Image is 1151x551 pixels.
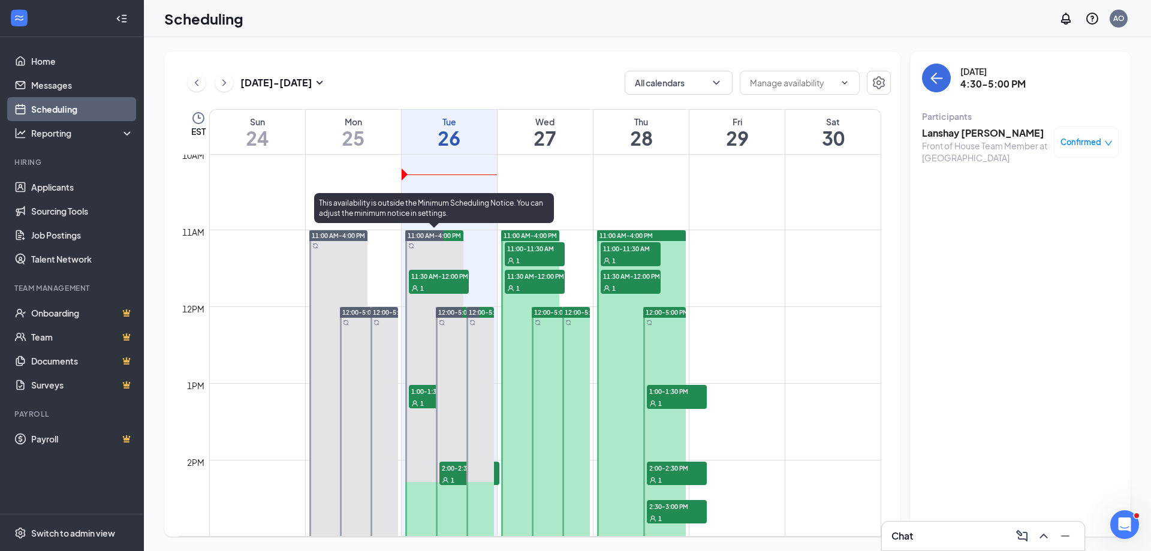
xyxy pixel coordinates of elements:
[180,225,207,239] div: 11am
[593,110,689,154] a: August 28, 2025
[507,285,514,292] svg: User
[535,320,541,326] svg: Sync
[420,399,424,408] span: 1
[215,74,233,92] button: ChevronRight
[922,64,951,92] button: back-button
[306,116,401,128] div: Mon
[1104,139,1113,147] span: down
[785,128,881,148] h1: 30
[498,116,593,128] div: Wed
[314,193,554,223] div: This availability is outside the Minimum Scheduling Notice. You can adjust the minimum notice in ...
[689,128,785,148] h1: 29
[31,527,115,539] div: Switch to admin view
[689,110,785,154] a: August 29, 2025
[565,308,607,317] span: 12:00-5:00 PM
[343,320,349,326] svg: Sync
[960,77,1026,91] h3: 4:30-5:00 PM
[31,199,134,223] a: Sourcing Tools
[647,385,707,397] span: 1:00-1:30 PM
[612,284,616,293] span: 1
[929,71,944,85] svg: ArrowLeft
[31,427,134,451] a: PayrollCrown
[872,76,886,90] svg: Settings
[785,110,881,154] a: August 30, 2025
[442,477,449,484] svg: User
[625,71,733,95] button: All calendarsChevronDown
[646,320,652,326] svg: Sync
[649,515,656,522] svg: User
[1013,526,1032,546] button: ComposeMessage
[411,285,418,292] svg: User
[13,12,25,24] svg: WorkstreamLogo
[191,76,203,90] svg: ChevronLeft
[1060,136,1101,148] span: Confirmed
[516,284,520,293] span: 1
[922,127,1048,140] h3: Lanshay [PERSON_NAME]
[402,116,497,128] div: Tue
[439,320,445,326] svg: Sync
[408,243,414,249] svg: Sync
[469,320,475,326] svg: Sync
[408,231,461,240] span: 11:00 AM-4:00 PM
[785,116,881,128] div: Sat
[218,76,230,90] svg: ChevronRight
[14,283,131,293] div: Team Management
[373,308,415,317] span: 12:00-5:00 PM
[498,110,593,154] a: August 27, 2025
[116,13,128,25] svg: Collapse
[689,116,785,128] div: Fri
[402,110,497,154] a: August 26, 2025
[867,71,891,95] button: Settings
[312,76,327,90] svg: SmallChevronDown
[312,243,318,249] svg: Sync
[601,242,661,254] span: 11:00-11:30 AM
[1056,526,1075,546] button: Minimize
[498,128,593,148] h1: 27
[240,76,312,89] h3: [DATE] - [DATE]
[191,125,206,137] span: EST
[599,231,653,240] span: 11:00 AM-4:00 PM
[409,385,469,397] span: 1:00-1:30 PM
[534,308,577,317] span: 12:00-5:00 PM
[31,127,134,139] div: Reporting
[1110,510,1139,539] iframe: Intercom live chat
[1015,529,1029,543] svg: ComposeMessage
[451,476,454,484] span: 1
[603,285,610,292] svg: User
[191,111,206,125] svg: Clock
[31,373,134,397] a: SurveysCrown
[31,301,134,325] a: OnboardingCrown
[14,527,26,539] svg: Settings
[647,462,707,474] span: 2:00-2:30 PM
[840,78,849,88] svg: ChevronDown
[210,116,305,128] div: Sun
[210,110,305,154] a: August 24, 2025
[31,49,134,73] a: Home
[960,65,1026,77] div: [DATE]
[649,400,656,407] svg: User
[180,302,207,315] div: 12pm
[402,128,497,148] h1: 26
[603,257,610,264] svg: User
[922,110,1119,122] div: Participants
[1058,529,1072,543] svg: Minimize
[14,409,131,419] div: Payroll
[469,308,511,317] span: 12:00-5:00 PM
[31,73,134,97] a: Messages
[658,514,662,523] span: 1
[507,257,514,264] svg: User
[439,462,499,474] span: 2:00-2:30 PM
[31,175,134,199] a: Applicants
[31,247,134,271] a: Talent Network
[593,116,689,128] div: Thu
[164,8,243,29] h1: Scheduling
[31,223,134,247] a: Job Postings
[922,140,1048,164] div: Front of House Team Member at [GEOGRAPHIC_DATA]
[306,128,401,148] h1: 25
[505,270,565,282] span: 11:30 AM-12:00 PM
[516,257,520,265] span: 1
[185,532,207,546] div: 3pm
[185,379,207,392] div: 1pm
[185,456,207,469] div: 2pm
